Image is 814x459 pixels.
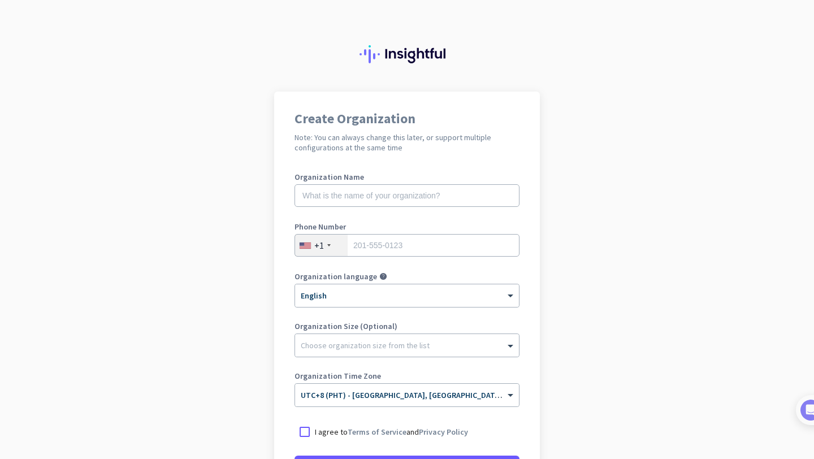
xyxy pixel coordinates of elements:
[295,234,519,257] input: 201-555-0123
[295,372,519,380] label: Organization Time Zone
[295,272,377,280] label: Organization language
[360,45,454,63] img: Insightful
[379,272,387,280] i: help
[348,427,406,437] a: Terms of Service
[295,223,519,231] label: Phone Number
[295,132,519,153] h2: Note: You can always change this later, or support multiple configurations at the same time
[419,427,468,437] a: Privacy Policy
[315,426,468,438] p: I agree to and
[295,112,519,125] h1: Create Organization
[295,322,519,330] label: Organization Size (Optional)
[314,240,324,251] div: +1
[295,184,519,207] input: What is the name of your organization?
[295,173,519,181] label: Organization Name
